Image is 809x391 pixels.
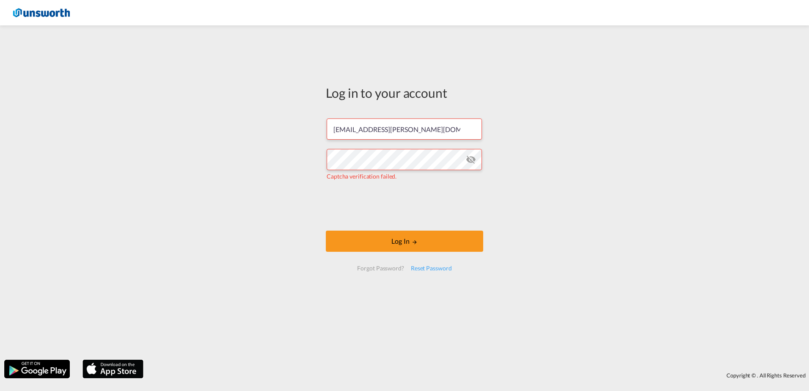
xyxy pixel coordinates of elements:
[327,173,396,180] span: Captcha verification failed.
[326,231,483,252] button: LOGIN
[326,84,483,102] div: Log in to your account
[3,359,71,379] img: google.png
[327,118,482,140] input: Enter email/phone number
[340,189,469,222] iframe: reCAPTCHA
[354,261,407,276] div: Forgot Password?
[13,3,70,22] img: 3748d800213711f08852f18dcb6d8936.jpg
[82,359,144,379] img: apple.png
[148,368,809,383] div: Copyright © . All Rights Reserved
[407,261,455,276] div: Reset Password
[466,154,476,165] md-icon: icon-eye-off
